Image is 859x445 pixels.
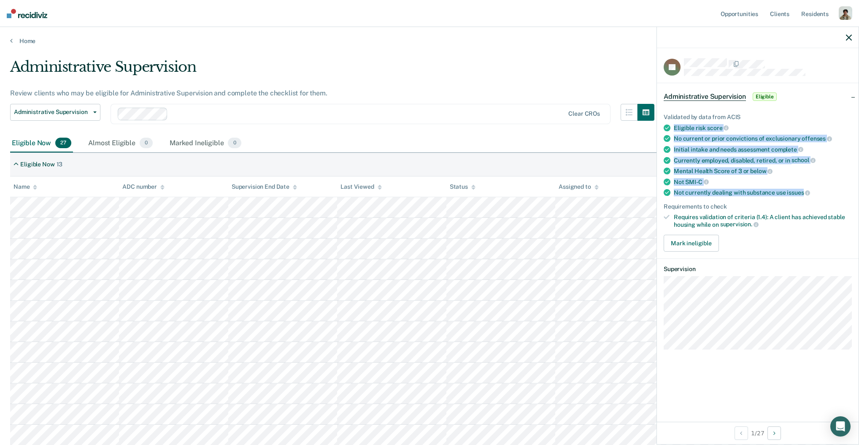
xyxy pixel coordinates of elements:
[10,89,654,97] div: Review clients who may be eligible for Administrative Supervision and complete the checklist for ...
[232,183,297,190] div: Supervision End Date
[657,422,859,444] div: 1 / 27
[664,235,719,252] button: Mark ineligible
[168,134,243,153] div: Marked Ineligible
[685,179,708,185] span: SMI-C
[707,125,729,131] span: score
[674,189,852,196] div: Not currently dealing with substance use
[14,109,90,116] span: Administrative Supervision
[57,161,63,168] div: 13
[122,183,165,190] div: ADC number
[20,161,54,168] div: Eligible Now
[674,214,852,228] div: Requires validation of criteria (1.4): A client has achieved stable housing while on
[140,138,153,149] span: 0
[720,221,759,228] span: supervision.
[10,37,849,45] a: Home
[674,124,852,132] div: Eligible risk
[228,138,241,149] span: 0
[802,135,832,142] span: offenses
[787,189,810,196] span: issues
[14,183,37,190] div: Name
[750,168,773,174] span: below
[664,114,852,121] div: Validated by data from ACIS
[86,134,154,153] div: Almost Eligible
[450,183,475,190] div: Status
[7,9,47,18] img: Recidiviz
[664,266,852,273] dt: Supervision
[674,167,852,175] div: Mental Health Score of 3 or
[830,416,851,437] div: Open Intercom Messenger
[657,83,859,110] div: Administrative SupervisionEligible
[771,146,803,153] span: complete
[55,138,71,149] span: 27
[340,183,381,190] div: Last Viewed
[559,183,598,190] div: Assigned to
[674,157,852,164] div: Currently employed, disabled, retired, or in
[664,203,852,210] div: Requirements to check
[753,92,777,101] span: Eligible
[674,135,852,142] div: No current or prior convictions of exclusionary
[674,146,852,153] div: Initial intake and needs assessment
[767,426,781,440] button: Next Opportunity
[10,134,73,153] div: Eligible Now
[791,157,816,163] span: school
[568,110,600,117] div: Clear CROs
[735,426,748,440] button: Previous Opportunity
[10,58,654,82] div: Administrative Supervision
[664,92,746,101] span: Administrative Supervision
[674,178,852,186] div: Not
